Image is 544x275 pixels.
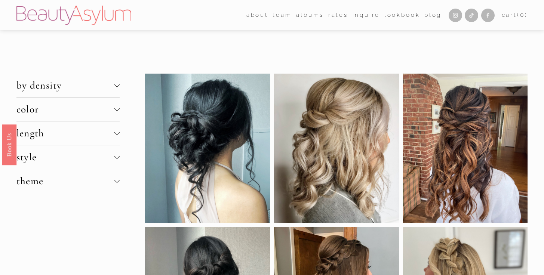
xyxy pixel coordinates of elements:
[520,12,525,18] span: 0
[424,9,442,21] a: Blog
[2,124,16,165] a: Book Us
[502,10,528,20] a: 0 items in cart
[16,175,114,187] span: theme
[16,6,131,25] img: Beauty Asylum | Bridal Hair &amp; Makeup Charlotte &amp; Atlanta
[296,9,324,21] a: albums
[353,9,380,21] a: Inquire
[16,169,120,193] button: theme
[449,9,462,22] a: Instagram
[273,9,292,21] a: folder dropdown
[328,9,348,21] a: Rates
[246,9,268,21] a: folder dropdown
[246,10,268,20] span: about
[16,98,120,121] button: color
[16,74,120,97] button: by density
[273,10,292,20] span: team
[517,12,528,18] span: ( )
[384,9,420,21] a: Lookbook
[481,9,495,22] a: Facebook
[16,151,114,163] span: style
[16,127,114,139] span: length
[16,79,114,92] span: by density
[465,9,478,22] a: TikTok
[16,145,120,169] button: style
[16,103,114,115] span: color
[16,121,120,145] button: length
